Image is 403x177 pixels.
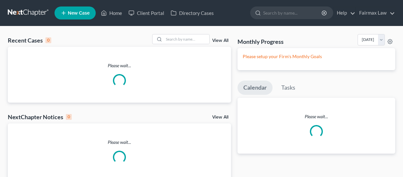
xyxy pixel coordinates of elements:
div: 0 [45,37,51,43]
p: Please wait... [8,139,231,145]
a: View All [212,38,228,43]
a: Calendar [238,81,273,95]
a: Tasks [275,81,301,95]
p: Please setup your Firm's Monthly Goals [243,53,390,60]
input: Search by name... [164,34,209,44]
div: 0 [66,114,72,120]
p: Please wait... [238,113,395,120]
p: Please wait... [8,62,231,69]
span: New Case [68,11,90,16]
a: Directory Cases [167,7,217,19]
h3: Monthly Progress [238,38,284,45]
a: Home [98,7,125,19]
a: Client Portal [125,7,167,19]
div: NextChapter Notices [8,113,72,121]
a: View All [212,115,228,120]
input: Search by name... [263,7,323,19]
a: Fairmax Law [356,7,395,19]
div: Recent Cases [8,36,51,44]
a: Help [334,7,355,19]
